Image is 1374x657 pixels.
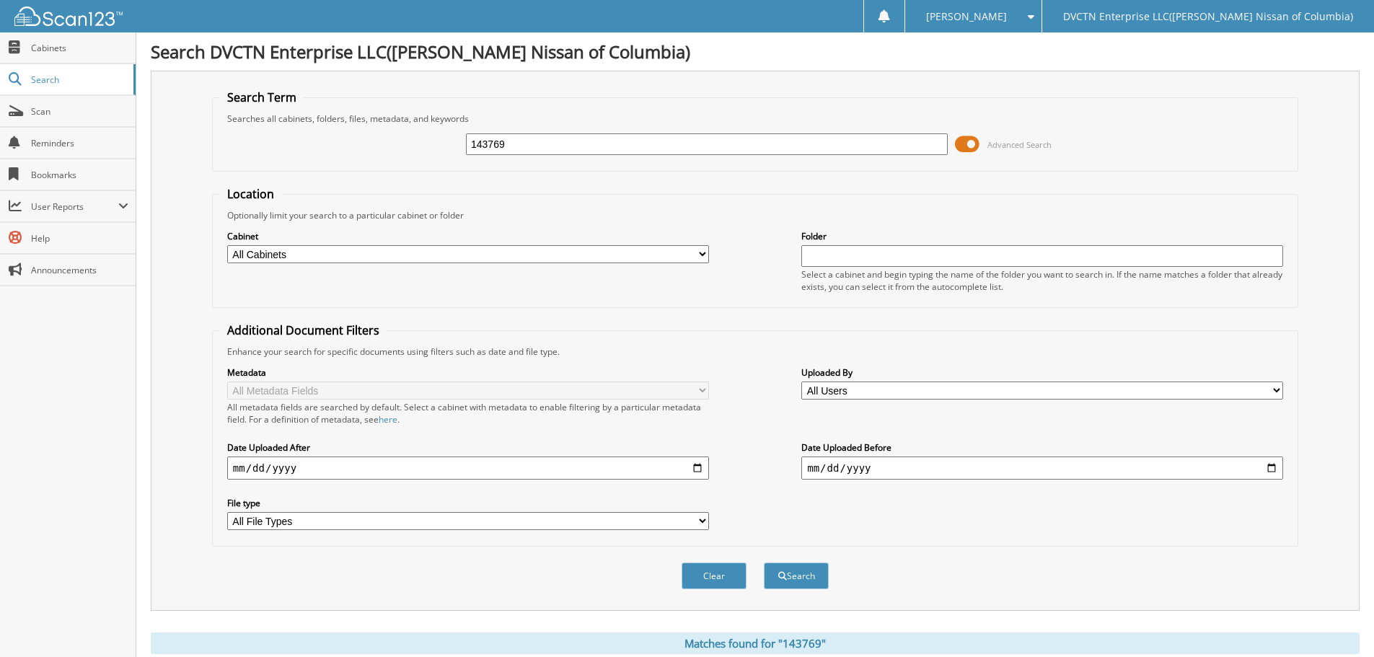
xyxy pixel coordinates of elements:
[14,6,123,26] img: scan123-logo-white.svg
[31,169,128,181] span: Bookmarks
[31,232,128,244] span: Help
[151,632,1360,654] div: Matches found for "143769"
[220,322,387,338] legend: Additional Document Filters
[220,345,1290,358] div: Enhance your search for specific documents using filters such as date and file type.
[764,563,829,589] button: Search
[31,264,128,276] span: Announcements
[220,186,281,202] legend: Location
[227,457,709,480] input: start
[379,413,397,425] a: here
[227,441,709,454] label: Date Uploaded After
[220,113,1290,125] div: Searches all cabinets, folders, files, metadata, and keywords
[31,105,128,118] span: Scan
[31,137,128,149] span: Reminders
[31,74,126,86] span: Search
[31,200,118,213] span: User Reports
[227,230,709,242] label: Cabinet
[682,563,747,589] button: Clear
[227,366,709,379] label: Metadata
[801,366,1283,379] label: Uploaded By
[220,89,304,105] legend: Search Term
[220,209,1290,221] div: Optionally limit your search to a particular cabinet or folder
[801,230,1283,242] label: Folder
[227,497,709,509] label: File type
[926,12,1007,21] span: [PERSON_NAME]
[227,401,709,425] div: All metadata fields are searched by default. Select a cabinet with metadata to enable filtering b...
[801,457,1283,480] input: end
[801,441,1283,454] label: Date Uploaded Before
[151,40,1360,63] h1: Search DVCTN Enterprise LLC([PERSON_NAME] Nissan of Columbia)
[801,268,1283,293] div: Select a cabinet and begin typing the name of the folder you want to search in. If the name match...
[31,42,128,54] span: Cabinets
[1063,12,1353,21] span: DVCTN Enterprise LLC([PERSON_NAME] Nissan of Columbia)
[987,139,1052,150] span: Advanced Search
